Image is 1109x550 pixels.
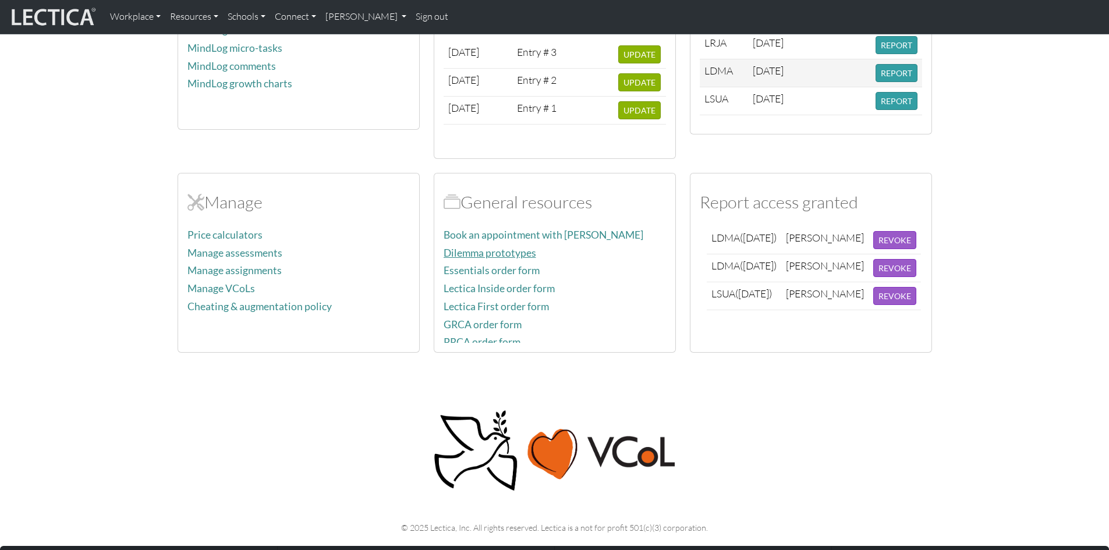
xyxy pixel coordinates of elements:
h2: General resources [444,192,666,212]
a: Manage assignments [187,264,282,276]
a: Dilemma prototypes [444,247,536,259]
div: [PERSON_NAME] [786,231,864,244]
a: Essentials order form [444,264,540,276]
a: Resources [165,5,223,29]
a: Connect [270,5,321,29]
h2: Manage [187,192,410,212]
a: Sign out [411,5,453,29]
span: ([DATE]) [740,231,777,244]
td: LDMA [707,254,781,282]
button: REPORT [876,36,917,54]
div: [PERSON_NAME] [786,287,864,300]
td: LRJA [700,31,749,59]
h2: Report access granted [700,192,922,212]
button: REVOKE [873,231,916,249]
span: [DATE] [448,73,479,86]
a: MindLog comments [187,60,276,72]
span: UPDATE [623,105,656,115]
span: [DATE] [448,101,479,114]
button: REVOKE [873,259,916,277]
a: Manage VCoLs [187,282,255,294]
button: REPORT [876,64,917,82]
span: [DATE] [753,92,784,105]
a: GRCA order form [444,318,522,331]
td: Entry # 1 [512,97,565,125]
span: UPDATE [623,77,656,87]
span: [DATE] [448,45,479,58]
td: Entry # 2 [512,69,565,97]
img: lecticalive [9,6,96,28]
a: Manage assessments [187,247,282,259]
p: © 2025 Lectica, Inc. All rights reserved. Lectica is a not for profit 501(c)(3) corporation. [178,521,932,534]
td: LSUA [700,87,749,115]
a: Schools [223,5,270,29]
span: ([DATE]) [735,287,772,300]
a: Lectica First order form [444,300,549,313]
span: [DATE] [753,64,784,77]
td: LDMA [707,226,781,254]
span: UPDATE [623,49,656,59]
a: MindLog growth charts [187,77,292,90]
span: [DATE] [753,36,784,49]
a: MindLog micro-tasks [187,42,282,54]
td: LSUA [707,282,781,310]
td: LDMA [700,59,749,87]
a: Price calculators [187,229,263,241]
button: REVOKE [873,287,916,305]
a: Book an appointment with [PERSON_NAME] [444,229,643,241]
span: Resources [444,191,460,212]
a: Lectica Inside order form [444,282,555,294]
div: [PERSON_NAME] [786,259,864,272]
button: UPDATE [618,101,661,119]
img: Peace, love, VCoL [430,409,679,493]
button: UPDATE [618,73,661,91]
a: PRCA order form [444,336,520,348]
a: [PERSON_NAME] [321,5,411,29]
a: Cheating & augmentation policy [187,300,332,313]
button: REPORT [876,92,917,110]
td: Entry # 3 [512,41,565,69]
button: UPDATE [618,45,661,63]
span: Manage [187,191,204,212]
span: ([DATE]) [740,259,777,272]
a: Workplace [105,5,165,29]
